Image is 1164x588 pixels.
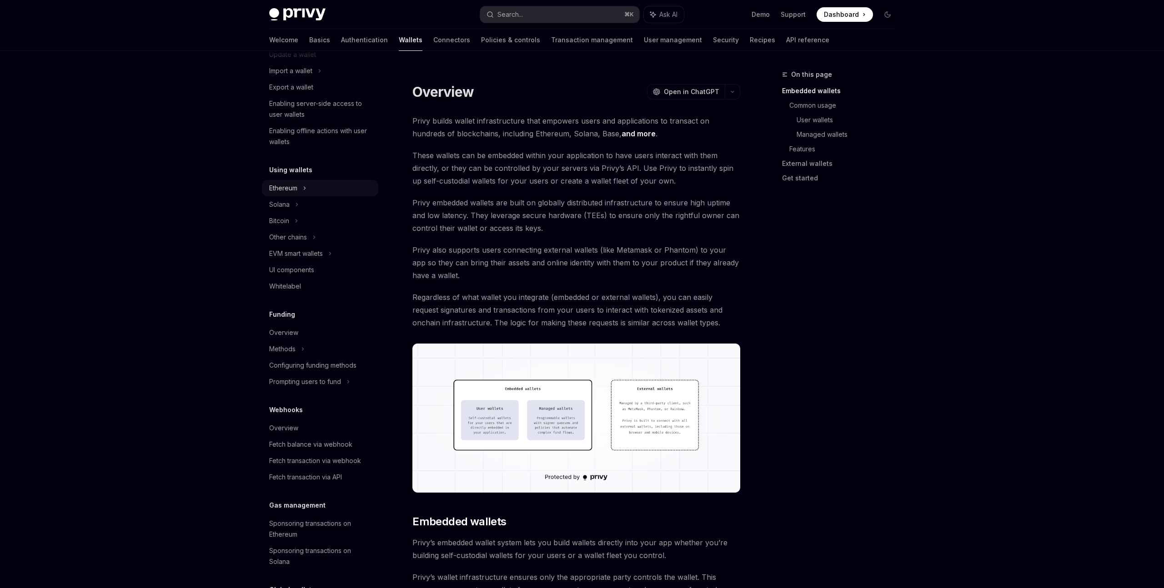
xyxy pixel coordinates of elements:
[262,324,378,341] a: Overview
[269,264,314,275] div: UI components
[412,84,474,100] h1: Overview
[269,65,312,76] div: Import a wallet
[269,8,326,21] img: dark logo
[412,115,740,140] span: Privy builds wallet infrastructure that empowers users and applications to transact on hundreds o...
[262,436,378,453] a: Fetch balance via webhook
[269,29,298,51] a: Welcome
[817,7,873,22] a: Dashboard
[412,344,740,493] img: images/walletoverview.png
[664,87,719,96] span: Open in ChatGPT
[269,309,295,320] h5: Funding
[786,29,829,51] a: API reference
[269,215,289,226] div: Bitcoin
[644,29,702,51] a: User management
[341,29,388,51] a: Authentication
[644,6,684,23] button: Ask AI
[412,536,740,562] span: Privy’s embedded wallet system lets you build wallets directly into your app whether you’re build...
[750,29,775,51] a: Recipes
[269,518,373,540] div: Sponsoring transactions on Ethereum
[880,7,895,22] button: Toggle dark mode
[269,545,373,567] div: Sponsoring transactions on Solana
[789,98,902,113] a: Common usage
[269,376,341,387] div: Prompting users to fund
[781,10,806,19] a: Support
[269,360,356,371] div: Configuring funding methods
[309,29,330,51] a: Basics
[269,248,323,259] div: EVM smart wallets
[269,404,303,415] h5: Webhooks
[782,156,902,171] a: External wallets
[262,123,378,150] a: Enabling offline actions with user wallets
[262,79,378,95] a: Export a wallet
[399,29,422,51] a: Wallets
[782,84,902,98] a: Embedded wallets
[269,125,373,147] div: Enabling offline actions with user wallets
[269,82,313,93] div: Export a wallet
[269,439,352,450] div: Fetch balance via webhook
[269,472,342,483] div: Fetch transaction via API
[480,6,639,23] button: Search...⌘K
[551,29,633,51] a: Transaction management
[262,469,378,485] a: Fetch transaction via API
[269,344,296,354] div: Methods
[262,453,378,469] a: Fetch transaction via webhook
[791,69,832,80] span: On this page
[481,29,540,51] a: Policies & controls
[262,420,378,436] a: Overview
[824,10,859,19] span: Dashboard
[433,29,470,51] a: Connectors
[412,291,740,329] span: Regardless of what wallet you integrate (embedded or external wallets), you can easily request si...
[412,244,740,282] span: Privy also supports users connecting external wallets (like Metamask or Phantom) to your app so t...
[789,142,902,156] a: Features
[269,199,290,210] div: Solana
[269,455,361,466] div: Fetch transaction via webhook
[797,127,902,142] a: Managed wallets
[262,543,378,570] a: Sponsoring transactions on Solana
[269,500,326,511] h5: Gas management
[713,29,739,51] a: Security
[752,10,770,19] a: Demo
[647,84,725,100] button: Open in ChatGPT
[412,196,740,234] span: Privy embedded wallets are built on globally distributed infrastructure to ensure high uptime and...
[782,171,902,185] a: Get started
[797,113,902,127] a: User wallets
[269,164,312,175] h5: Using wallets
[269,98,373,120] div: Enabling server-side access to user wallets
[412,149,740,187] span: These wallets can be embedded within your application to have users interact with them directly, ...
[262,95,378,123] a: Enabling server-side access to user wallets
[412,514,506,529] span: Embedded wallets
[624,11,634,18] span: ⌘ K
[269,423,298,434] div: Overview
[262,515,378,543] a: Sponsoring transactions on Ethereum
[269,232,307,243] div: Other chains
[497,9,523,20] div: Search...
[269,281,301,292] div: Whitelabel
[269,183,297,194] div: Ethereum
[262,278,378,294] a: Whitelabel
[622,129,656,139] a: and more
[269,327,298,338] div: Overview
[659,10,677,19] span: Ask AI
[262,262,378,278] a: UI components
[262,357,378,374] a: Configuring funding methods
